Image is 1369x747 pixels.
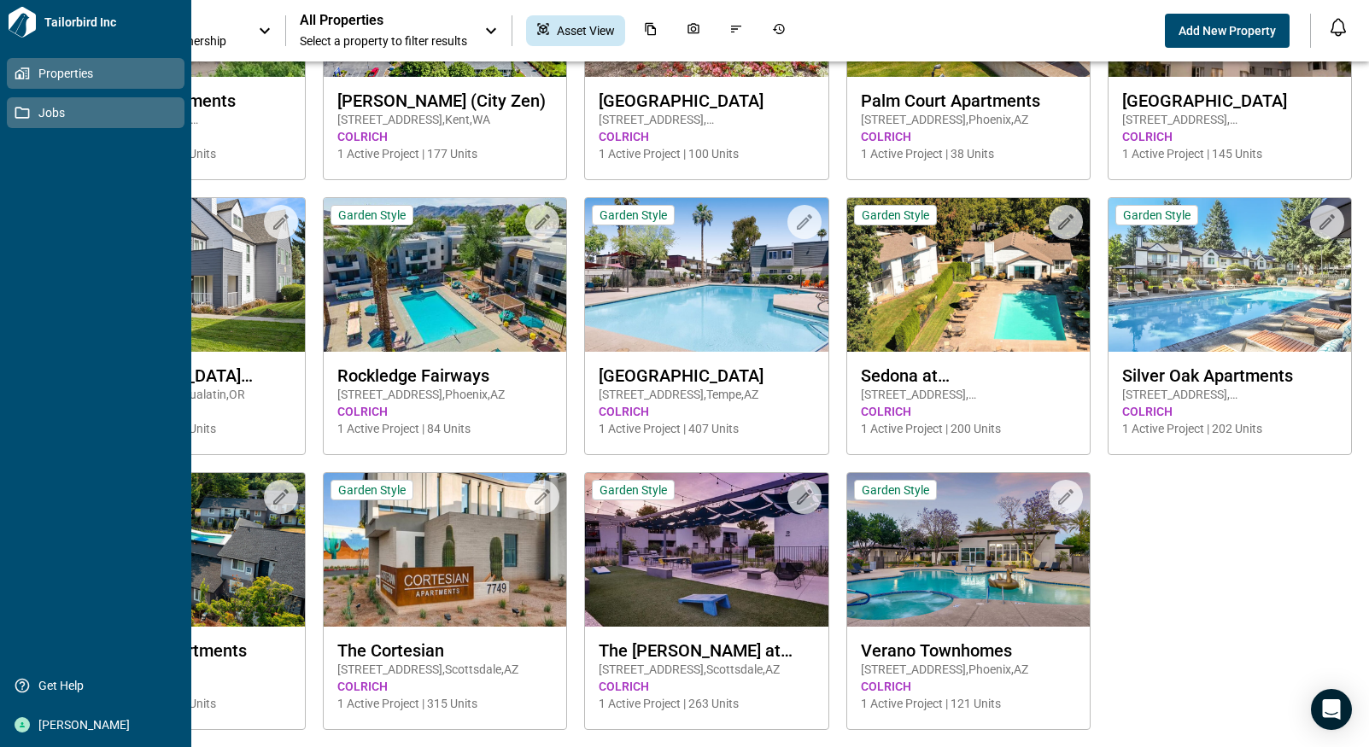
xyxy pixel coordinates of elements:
img: property-asset [324,198,566,352]
span: COLRICH [861,128,1076,145]
img: property-asset [1109,198,1351,352]
span: Palm Court Apartments [861,90,1076,111]
span: Jobs [30,104,168,121]
span: [PERSON_NAME] (City Zen) [337,90,553,111]
span: [STREET_ADDRESS] , [GEOGRAPHIC_DATA] , WA [1122,386,1337,403]
span: Sedona at [GEOGRAPHIC_DATA] [861,365,1076,386]
span: [STREET_ADDRESS] , Phoenix , AZ [861,111,1076,128]
span: [STREET_ADDRESS] , [GEOGRAPHIC_DATA] , WA [861,386,1076,403]
img: property-asset [585,473,828,627]
span: Select a property to filter results [300,32,467,50]
span: [GEOGRAPHIC_DATA] [599,90,814,111]
div: Documents [634,15,668,46]
div: Photos [676,15,711,46]
span: 1 Active Project | 202 Units [1122,420,1337,437]
span: COLRICH [337,678,553,695]
img: property-asset [847,473,1090,627]
span: Garden Style [1123,207,1191,223]
span: Verano Townhomes [861,640,1076,661]
span: 1 Active Project | 121 Units [861,695,1076,712]
span: The Cortesian [337,640,553,661]
span: [STREET_ADDRESS] , Scottsdale , AZ [337,661,553,678]
img: property-asset [847,198,1090,352]
span: Add New Property [1179,22,1276,39]
span: Silver Oak Apartments [1122,365,1337,386]
div: Asset View [526,15,625,46]
span: Garden Style [862,207,929,223]
span: 1 Active Project | 145 Units [1122,145,1337,162]
span: 1 Active Project | 100 Units [599,145,814,162]
span: 1 Active Project | 407 Units [599,420,814,437]
span: [GEOGRAPHIC_DATA] [599,365,814,386]
span: Properties [30,65,168,82]
div: Open Intercom Messenger [1311,689,1352,730]
span: COLRICH [337,128,553,145]
button: Open notification feed [1325,14,1352,41]
span: [GEOGRAPHIC_DATA] [1122,90,1337,111]
span: [STREET_ADDRESS] , Scottsdale , AZ [599,661,814,678]
span: 1 Active Project | 315 Units [337,695,553,712]
span: 1 Active Project | 177 Units [337,145,553,162]
span: [STREET_ADDRESS] , Phoenix , AZ [337,386,553,403]
span: 1 Active Project | 84 Units [337,420,553,437]
span: 1 Active Project | 263 Units [599,695,814,712]
span: 1 Active Project | 200 Units [861,420,1076,437]
img: property-asset [585,198,828,352]
span: [STREET_ADDRESS] , [GEOGRAPHIC_DATA] , WA [599,111,814,128]
span: The [PERSON_NAME] at [GEOGRAPHIC_DATA] [599,640,814,661]
span: Get Help [30,677,168,694]
span: COLRICH [1122,128,1337,145]
span: Garden Style [600,207,667,223]
span: Garden Style [338,482,406,498]
button: Add New Property [1165,14,1290,48]
img: property-asset [324,473,566,627]
span: COLRICH [599,403,814,420]
span: COLRICH [599,128,814,145]
span: Asset View [557,22,615,39]
span: Garden Style [862,482,929,498]
a: Jobs [7,97,184,128]
span: Rockledge Fairways [337,365,553,386]
span: 1 Active Project | 38 Units [861,145,1076,162]
span: Garden Style [338,207,406,223]
span: [STREET_ADDRESS] , [GEOGRAPHIC_DATA] , OR [1122,111,1337,128]
span: Tailorbird Inc [38,14,184,31]
div: Issues & Info [719,15,753,46]
span: COLRICH [861,678,1076,695]
span: COLRICH [599,678,814,695]
span: COLRICH [861,403,1076,420]
span: [STREET_ADDRESS] , Kent , WA [337,111,553,128]
span: [STREET_ADDRESS] , Tempe , AZ [599,386,814,403]
span: COLRICH [337,403,553,420]
a: Properties [7,58,184,89]
span: [PERSON_NAME] [30,716,168,733]
span: [STREET_ADDRESS] , Phoenix , AZ [861,661,1076,678]
span: Garden Style [600,482,667,498]
div: Job History [762,15,796,46]
span: All Properties [300,12,467,29]
span: COLRICH [1122,403,1337,420]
